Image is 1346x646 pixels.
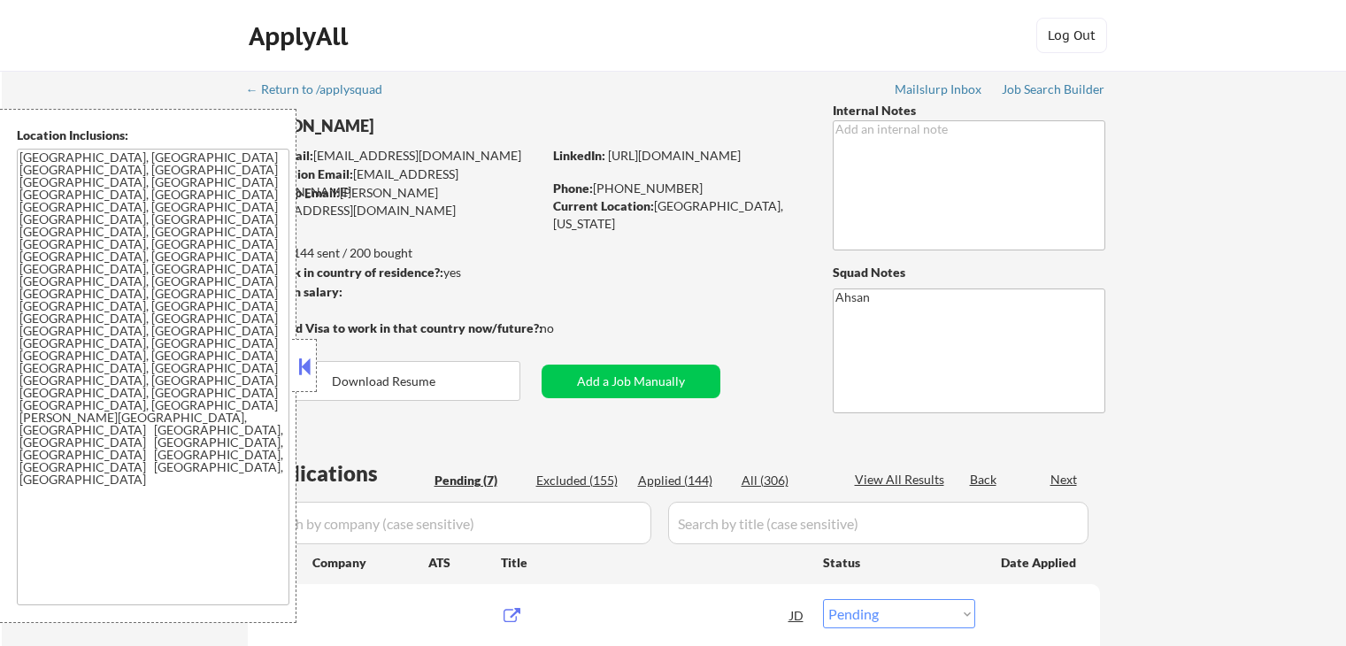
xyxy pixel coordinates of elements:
strong: Will need Visa to work in that country now/future?: [248,320,542,335]
div: View All Results [855,471,950,488]
div: Pending (7) [435,472,523,489]
button: Log Out [1036,18,1107,53]
div: [PERSON_NAME][EMAIL_ADDRESS][DOMAIN_NAME] [248,184,542,219]
strong: Current Location: [553,198,654,213]
strong: Can work in country of residence?: [247,265,443,280]
div: 144 sent / 200 bought [247,244,542,262]
a: Mailslurp Inbox [895,82,983,100]
div: ApplyAll [249,21,353,51]
button: Download Resume [248,361,520,401]
div: Date Applied [1001,554,1079,572]
input: Search by title (case sensitive) [668,502,1088,544]
button: Add a Job Manually [542,365,720,398]
strong: Phone: [553,181,593,196]
div: Status [823,546,975,578]
a: [URL][DOMAIN_NAME] [608,148,741,163]
div: Applied (144) [638,472,727,489]
div: Internal Notes [833,102,1105,119]
div: ← Return to /applysquad [246,83,399,96]
div: Location Inclusions: [17,127,289,144]
div: [EMAIL_ADDRESS][DOMAIN_NAME] [249,147,542,165]
a: Job Search Builder [1002,82,1105,100]
div: [PERSON_NAME] [248,115,611,137]
div: Back [970,471,998,488]
div: Mailslurp Inbox [895,83,983,96]
strong: LinkedIn: [553,148,605,163]
div: ATS [428,554,501,572]
div: no [540,319,590,337]
div: Squad Notes [833,264,1105,281]
a: ← Return to /applysquad [246,82,399,100]
div: [GEOGRAPHIC_DATA], [US_STATE] [553,197,804,232]
div: Title [501,554,806,572]
div: Applications [253,463,428,484]
div: [PHONE_NUMBER] [553,180,804,197]
input: Search by company (case sensitive) [253,502,651,544]
div: Company [312,554,428,572]
div: yes [247,264,536,281]
div: JD [788,599,806,631]
div: Next [1050,471,1079,488]
div: Job Search Builder [1002,83,1105,96]
div: All (306) [742,472,830,489]
div: [EMAIL_ADDRESS][DOMAIN_NAME] [249,165,542,200]
div: Excluded (155) [536,472,625,489]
